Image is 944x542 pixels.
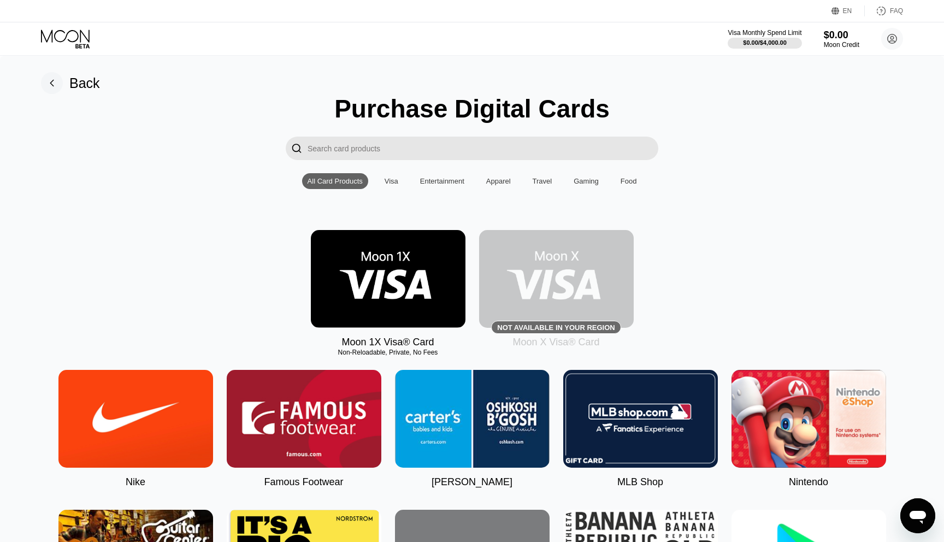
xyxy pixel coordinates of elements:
div: Gaming [574,177,599,185]
div: Visa [385,177,398,185]
div: Apparel [486,177,511,185]
div: EN [843,7,852,15]
div: Non-Reloadable, Private, No Fees [311,349,465,356]
div: Travel [533,177,552,185]
div: Entertainment [415,173,470,189]
div: [PERSON_NAME] [432,476,512,488]
div: Not available in your region [497,323,615,332]
div: Food [615,173,642,189]
div: Apparel [481,173,516,189]
div: Nike [126,476,145,488]
div: Not available in your region [479,230,634,328]
div: Moon 1X Visa® Card [341,337,434,348]
div: FAQ [865,5,903,16]
div: Famous Footwear [264,476,343,488]
div: Visa Monthly Spend Limit$0.00/$4,000.00 [728,29,801,49]
div: Gaming [568,173,604,189]
div: All Card Products [308,177,363,185]
div: $0.00 [824,30,859,41]
div: Moon Credit [824,41,859,49]
div: $0.00 / $4,000.00 [743,39,787,46]
div:  [291,142,302,155]
div: Visa Monthly Spend Limit [728,29,801,37]
iframe: Button to launch messaging window [900,498,935,533]
input: Search card products [308,137,658,160]
div: Entertainment [420,177,464,185]
div: Nintendo [789,476,828,488]
div: Travel [527,173,558,189]
div: Back [69,75,100,91]
div: Moon X Visa® Card [512,337,599,348]
div: MLB Shop [617,476,663,488]
div: All Card Products [302,173,368,189]
div: Food [621,177,637,185]
div: Back [41,72,100,94]
div: Visa [379,173,404,189]
div:  [286,137,308,160]
div: FAQ [890,7,903,15]
div: EN [831,5,865,16]
div: $0.00Moon Credit [824,30,859,49]
div: Purchase Digital Cards [334,94,610,123]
